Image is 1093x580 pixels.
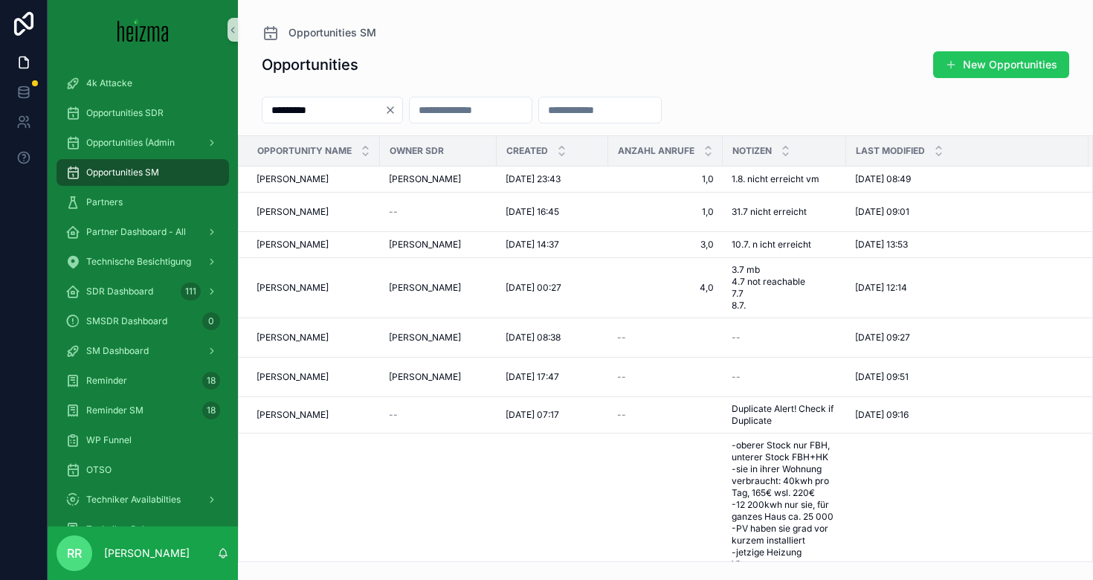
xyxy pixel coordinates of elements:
[262,54,358,75] h1: Opportunities
[855,239,1080,251] a: [DATE] 13:53
[617,173,714,185] a: 1,0
[617,409,714,421] a: --
[202,312,220,330] div: 0
[86,494,181,506] span: Techniker Availabilties
[86,196,123,208] span: Partners
[181,283,201,300] div: 111
[389,239,488,251] a: [PERSON_NAME]
[933,51,1069,78] button: New Opportunities
[389,371,488,383] a: [PERSON_NAME]
[506,409,559,421] span: [DATE] 07:17
[86,107,164,119] span: Opportunities SDR
[389,282,461,294] span: [PERSON_NAME]
[506,282,599,294] a: [DATE] 00:27
[288,25,376,40] span: Opportunities SM
[617,206,714,218] a: 1,0
[389,282,488,294] a: [PERSON_NAME]
[855,206,909,218] span: [DATE] 09:01
[617,332,714,344] a: --
[389,206,488,218] a: --
[732,239,837,251] a: 10.7. n icht erreicht
[856,145,925,157] span: Last Modified
[732,206,837,218] a: 31.7 nicht erreicht
[257,173,329,185] span: [PERSON_NAME]
[257,371,371,383] a: [PERSON_NAME]
[57,248,229,275] a: Technische Besichtigung
[390,145,444,157] span: Owner SDR
[506,409,599,421] a: [DATE] 07:17
[57,278,229,305] a: SDR Dashboard111
[855,282,1080,294] a: [DATE] 12:14
[506,239,599,251] a: [DATE] 14:37
[57,338,229,364] a: SM Dashboard
[57,367,229,394] a: Reminder18
[57,70,229,97] a: 4k Attacke
[86,137,175,149] span: Opportunities (Admin
[732,145,772,157] span: Notizen
[506,173,561,185] span: [DATE] 23:43
[257,332,329,344] span: [PERSON_NAME]
[617,282,714,294] a: 4,0
[57,397,229,424] a: Reminder SM18
[257,239,329,251] span: [PERSON_NAME]
[506,371,559,383] span: [DATE] 17:47
[506,145,548,157] span: Created
[389,206,398,218] span: --
[257,206,329,218] span: [PERSON_NAME]
[86,226,186,238] span: Partner Dashboard - All
[202,372,220,390] div: 18
[389,173,461,185] span: [PERSON_NAME]
[732,264,837,312] span: 3.7 mb 4.7 not reachable 7.7 8.7.
[389,332,488,344] a: [PERSON_NAME]
[86,286,153,297] span: SDR Dashboard
[57,129,229,156] a: Opportunities (Admin
[202,402,220,419] div: 18
[389,409,398,421] span: --
[257,371,329,383] span: [PERSON_NAME]
[855,409,909,421] span: [DATE] 09:16
[57,516,229,543] a: Techniker Ruleset
[855,332,910,344] span: [DATE] 09:27
[57,159,229,186] a: Opportunities SM
[262,24,376,42] a: Opportunities SM
[855,409,1080,421] a: [DATE] 09:16
[506,173,599,185] a: [DATE] 23:43
[732,371,741,383] span: --
[732,403,837,427] span: Duplicate Alert! Check if Duplicate
[389,332,461,344] span: [PERSON_NAME]
[732,173,819,185] span: 1.8. nicht erreicht vm
[389,371,461,383] span: [PERSON_NAME]
[617,332,626,344] span: --
[86,345,149,357] span: SM Dashboard
[732,239,811,251] span: 10.7. n icht erreicht
[506,332,599,344] a: [DATE] 08:38
[86,405,144,416] span: Reminder SM
[855,239,908,251] span: [DATE] 13:53
[86,167,159,178] span: Opportunities SM
[855,371,1080,383] a: [DATE] 09:51
[732,332,837,344] a: --
[389,239,461,251] span: [PERSON_NAME]
[855,371,909,383] span: [DATE] 09:51
[506,239,559,251] span: [DATE] 14:37
[617,239,714,251] a: 3,0
[86,523,162,535] span: Techniker Ruleset
[57,189,229,216] a: Partners
[117,18,169,42] img: App logo
[86,77,132,89] span: 4k Attacke
[506,371,599,383] a: [DATE] 17:47
[257,409,329,421] span: [PERSON_NAME]
[257,173,371,185] a: [PERSON_NAME]
[855,332,1080,344] a: [DATE] 09:27
[86,375,127,387] span: Reminder
[389,409,488,421] a: --
[57,219,229,245] a: Partner Dashboard - All
[57,486,229,513] a: Techniker Availabilties
[104,546,190,561] p: [PERSON_NAME]
[855,173,911,185] span: [DATE] 08:49
[257,145,352,157] span: Opportunity Name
